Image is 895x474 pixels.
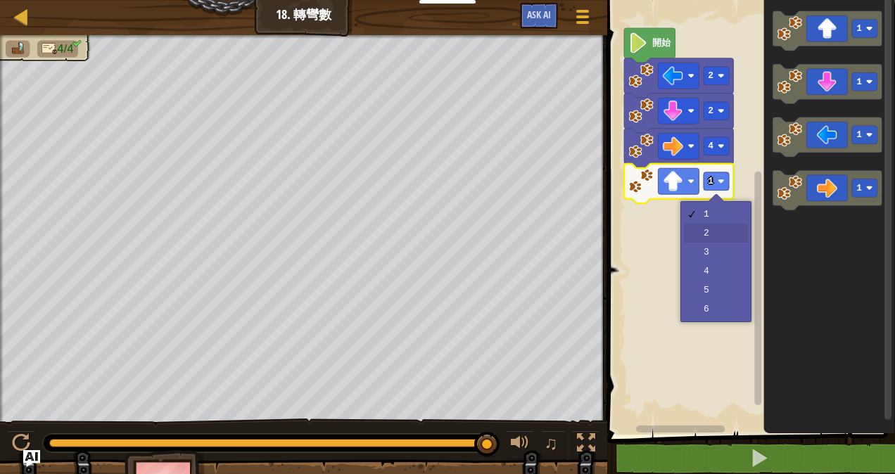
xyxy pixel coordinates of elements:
button: Ask AI [520,3,558,29]
div: 5 [704,285,737,295]
div: 6 [704,304,737,314]
text: 4 [708,141,713,151]
text: 1 [856,23,862,34]
text: 1 [856,77,862,87]
span: Ask AI [527,8,551,21]
button: Ask AI [23,450,40,467]
text: 2 [708,105,713,116]
div: 2 [704,228,737,238]
button: ♫ [541,430,565,459]
text: 2 [708,70,713,81]
button: Ctrl + P: Play [7,430,35,459]
span: ♫ [544,433,558,454]
span: 4/4 [57,42,73,56]
text: 1 [856,184,862,194]
button: 調整音量 [506,430,534,459]
div: 3 [704,247,737,257]
text: 1 [856,130,862,141]
text: 開始 [652,38,671,49]
button: 切換全螢幕 [572,430,600,459]
button: 顯示遊戲選單 [565,3,600,36]
li: 只有四行代碼 [37,41,78,58]
li: 去 X 號點 [6,41,30,58]
div: 1 [704,209,737,219]
div: 4 [704,266,737,276]
text: 1 [708,176,713,186]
